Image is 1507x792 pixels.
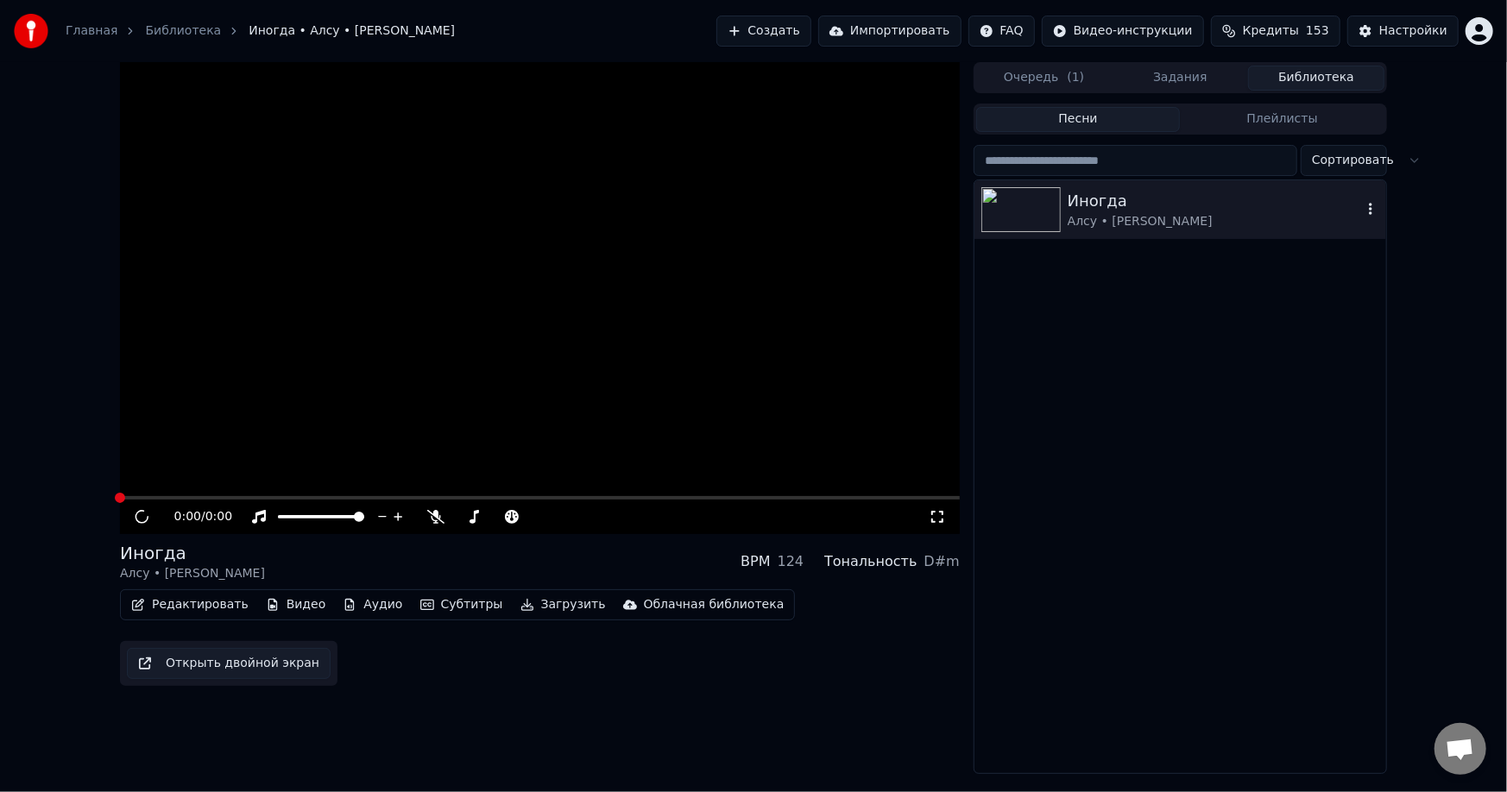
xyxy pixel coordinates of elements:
[14,14,48,48] img: youka
[976,66,1113,91] button: Очередь
[778,551,804,572] div: 124
[1211,16,1340,47] button: Кредиты153
[644,596,785,613] div: Облачная библиотека
[145,22,221,40] a: Библиотека
[976,107,1181,132] button: Песни
[1312,152,1394,169] span: Сортировать
[1113,66,1249,91] button: Задания
[1243,22,1299,40] span: Кредиты
[66,22,117,40] a: Главная
[1067,69,1084,86] span: ( 1 )
[1180,107,1384,132] button: Плейлисты
[1042,16,1204,47] button: Видео-инструкции
[741,551,770,572] div: BPM
[968,16,1035,47] button: FAQ
[1068,189,1362,213] div: Иногда
[127,648,331,679] button: Открыть двойной экран
[1306,22,1329,40] span: 153
[1347,16,1459,47] button: Настройки
[924,551,960,572] div: D#m
[716,16,811,47] button: Создать
[1434,723,1486,775] div: Открытый чат
[249,22,455,40] span: Иногда • Алсу • [PERSON_NAME]
[120,565,265,582] div: Алсу • [PERSON_NAME]
[259,593,333,617] button: Видео
[1248,66,1384,91] button: Библиотека
[824,551,917,572] div: Тональность
[174,508,201,525] span: 0:00
[66,22,455,40] nav: breadcrumb
[818,16,962,47] button: Импортировать
[1379,22,1447,40] div: Настройки
[514,593,613,617] button: Загрузить
[336,593,409,617] button: Аудио
[124,593,255,617] button: Редактировать
[205,508,232,525] span: 0:00
[413,593,510,617] button: Субтитры
[1068,213,1362,230] div: Алсу • [PERSON_NAME]
[174,508,216,525] div: /
[120,541,265,565] div: Иногда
